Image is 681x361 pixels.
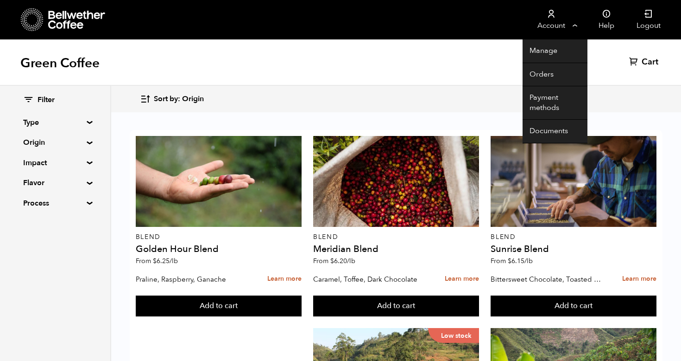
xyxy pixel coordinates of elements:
[136,272,249,286] p: Praline, Raspberry, Ganache
[136,296,302,317] button: Add to cart
[153,257,178,265] bdi: 6.25
[330,257,355,265] bdi: 6.20
[136,245,302,254] h4: Golden Hour Blend
[23,177,87,188] summary: Flavor
[428,328,479,343] p: Low stock
[267,269,302,289] a: Learn more
[523,63,587,87] a: Orders
[38,95,55,105] span: Filter
[23,137,87,148] summary: Origin
[524,257,533,265] span: /lb
[491,296,656,317] button: Add to cart
[313,234,479,240] p: Blend
[313,296,479,317] button: Add to cart
[313,257,355,265] span: From
[491,234,656,240] p: Blend
[508,257,511,265] span: $
[170,257,178,265] span: /lb
[523,120,587,143] a: Documents
[23,117,87,128] summary: Type
[523,86,587,120] a: Payment methods
[20,55,100,71] h1: Green Coffee
[23,198,87,209] summary: Process
[629,57,661,68] a: Cart
[140,88,204,110] button: Sort by: Origin
[445,269,479,289] a: Learn more
[622,269,656,289] a: Learn more
[642,57,658,68] span: Cart
[508,257,533,265] bdi: 6.15
[523,39,587,63] a: Manage
[491,257,533,265] span: From
[330,257,334,265] span: $
[491,245,656,254] h4: Sunrise Blend
[313,272,426,286] p: Caramel, Toffee, Dark Chocolate
[491,272,604,286] p: Bittersweet Chocolate, Toasted Marshmallow, Candied Orange, Praline
[313,245,479,254] h4: Meridian Blend
[153,257,157,265] span: $
[136,257,178,265] span: From
[136,234,302,240] p: Blend
[154,94,204,104] span: Sort by: Origin
[23,157,87,168] summary: Impact
[347,257,355,265] span: /lb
